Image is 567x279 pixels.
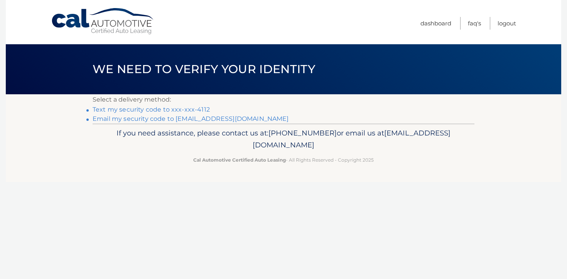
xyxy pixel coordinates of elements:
a: Cal Automotive [51,8,155,35]
p: Select a delivery method: [93,94,474,105]
a: FAQ's [468,17,481,30]
span: We need to verify your identity [93,62,315,76]
a: Text my security code to xxx-xxx-4112 [93,106,210,113]
a: Dashboard [420,17,451,30]
p: - All Rights Reserved - Copyright 2025 [98,156,469,164]
span: [PHONE_NUMBER] [268,129,337,137]
a: Email my security code to [EMAIL_ADDRESS][DOMAIN_NAME] [93,115,289,122]
a: Logout [498,17,516,30]
strong: Cal Automotive Certified Auto Leasing [193,157,286,163]
p: If you need assistance, please contact us at: or email us at [98,127,469,152]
